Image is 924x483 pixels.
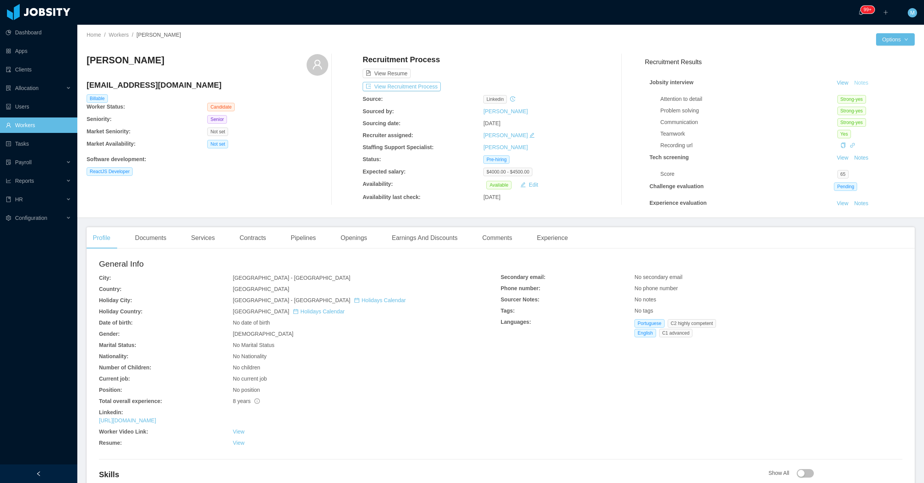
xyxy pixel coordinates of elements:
[6,85,11,91] i: icon: solution
[6,136,71,151] a: icon: profileTasks
[634,296,656,303] span: No notes
[15,85,39,91] span: Allocation
[99,417,156,423] a: [URL][DOMAIN_NAME]
[363,120,401,126] b: Sourcing date:
[87,128,131,134] b: Market Seniority:
[99,297,132,303] b: Holiday City:
[501,296,539,303] b: Sourcer Notes:
[285,227,322,249] div: Pipelines
[87,94,108,103] span: Billable
[6,43,71,59] a: icon: appstoreApps
[207,103,235,111] span: Candidate
[837,130,851,138] span: Yes
[660,130,837,138] div: Teamwork
[233,429,244,435] a: View
[233,331,293,337] span: [DEMOGRAPHIC_DATA]
[851,153,871,163] button: Notes
[99,275,111,281] b: City:
[207,128,228,136] span: Not set
[87,167,133,176] span: ReactJS Developer
[910,8,915,17] span: M
[87,32,101,38] a: Home
[334,227,373,249] div: Openings
[634,307,902,315] div: No tags
[483,108,528,114] a: [PERSON_NAME]
[87,116,112,122] b: Seniority:
[233,342,274,348] span: No Marital Status
[15,159,32,165] span: Payroll
[293,308,344,315] a: icon: calendarHolidays Calendar
[207,115,227,124] span: Senior
[861,6,875,14] sup: 2147
[363,144,434,150] b: Staffing Support Specialist:
[233,320,270,326] span: No date of birth
[254,398,260,404] span: info-circle
[354,297,406,303] a: icon: calendarHolidays Calendar
[483,168,532,176] span: $4000.00 - $4500.00
[883,10,888,15] i: icon: plus
[650,79,694,85] strong: Jobsity interview
[483,95,507,104] span: linkedin
[650,154,689,160] strong: Tech screening
[233,308,344,315] span: [GEOGRAPHIC_DATA]
[99,320,133,326] b: Date of birth:
[109,32,129,38] a: Workers
[99,258,501,270] h2: General Info
[634,285,678,291] span: No phone number
[634,274,682,280] span: No secondary email
[363,70,411,77] a: icon: file-textView Resume
[660,170,837,178] div: Score
[233,440,244,446] a: View
[363,156,381,162] b: Status:
[99,440,122,446] b: Resume:
[483,120,500,126] span: [DATE]
[363,83,441,90] a: icon: exportView Recruitment Process
[15,178,34,184] span: Reports
[668,319,716,328] span: C2 highly competent
[851,78,871,88] button: Notes
[769,470,814,476] span: Show All
[99,331,120,337] b: Gender:
[529,133,535,138] i: icon: edit
[6,197,11,202] i: icon: book
[840,141,846,150] div: Copy
[517,180,541,189] button: icon: editEdit
[99,429,148,435] b: Worker Video Link:
[483,155,510,164] span: Pre-hiring
[650,200,707,206] strong: Experience evaluation
[87,156,146,162] b: Software development :
[99,364,151,371] b: Number of Children:
[834,200,851,206] a: View
[363,82,441,91] button: icon: exportView Recruitment Process
[15,215,47,221] span: Configuration
[876,33,915,46] button: Optionsicon: down
[87,104,125,110] b: Worker Status:
[850,143,855,148] i: icon: link
[483,194,500,200] span: [DATE]
[834,182,857,191] span: Pending
[6,215,11,221] i: icon: setting
[483,132,528,138] a: [PERSON_NAME]
[104,32,106,38] span: /
[837,107,866,115] span: Strong-yes
[363,96,383,102] b: Source:
[233,353,266,359] span: No Nationality
[87,227,116,249] div: Profile
[660,141,837,150] div: Recording url
[363,132,413,138] b: Recruiter assigned:
[6,178,11,184] i: icon: line-chart
[354,298,360,303] i: icon: calendar
[233,286,289,292] span: [GEOGRAPHIC_DATA]
[6,99,71,114] a: icon: robotUsers
[483,144,528,150] a: [PERSON_NAME]
[634,319,664,328] span: Portuguese
[87,141,136,147] b: Market Availability:
[660,95,837,103] div: Attention to detail
[99,308,143,315] b: Holiday Country:
[501,319,531,325] b: Languages:
[87,80,328,90] h4: [EMAIL_ADDRESS][DOMAIN_NAME]
[858,10,864,15] i: icon: bell
[510,96,515,102] i: icon: history
[99,376,130,382] b: Current job:
[293,309,298,314] i: icon: calendar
